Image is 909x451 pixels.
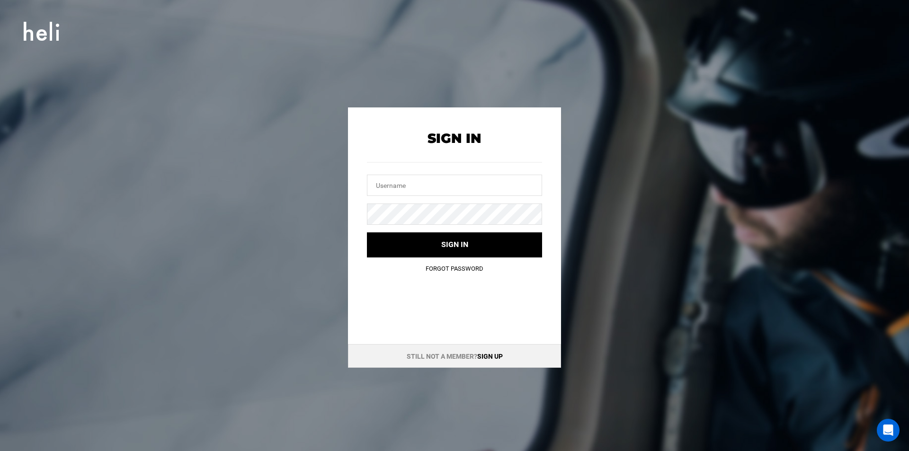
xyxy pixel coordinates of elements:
[367,175,542,196] input: Username
[477,353,503,360] a: Sign up
[367,232,542,257] button: Sign in
[348,344,561,368] div: Still not a member?
[426,265,483,272] a: Forgot Password
[367,131,542,146] h2: Sign In
[877,419,900,442] div: Open Intercom Messenger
